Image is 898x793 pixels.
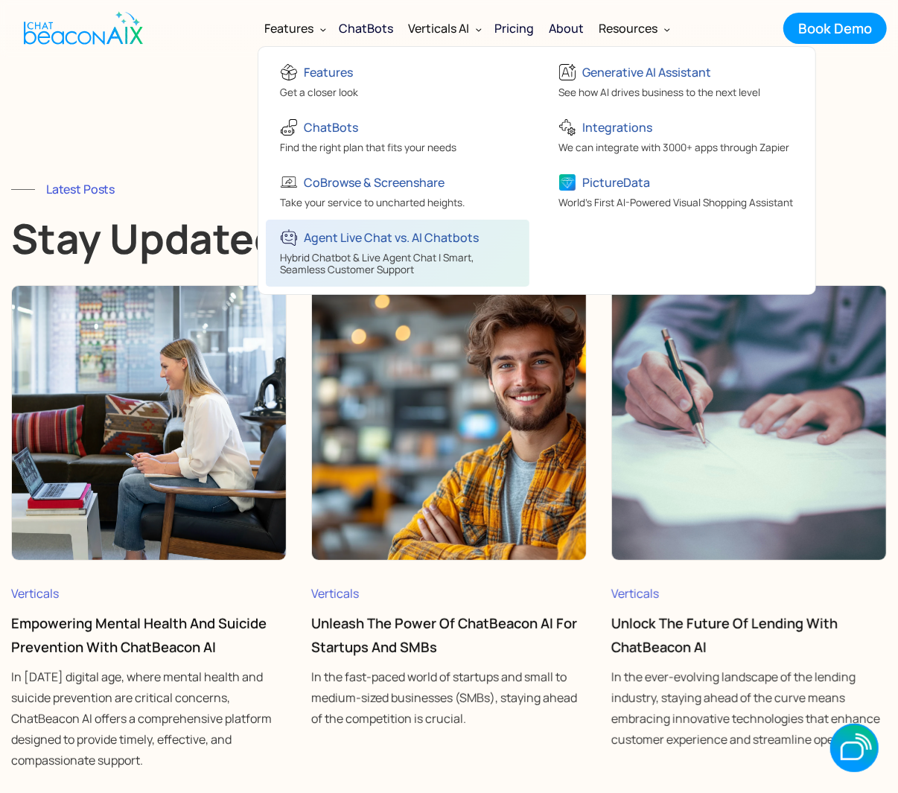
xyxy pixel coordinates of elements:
[11,666,287,771] p: In [DATE] digital age, where mental health and suicide prevention are critical concerns, ChatBeac...
[266,165,529,220] a: CoBrowse & ScreenshareTake your service to uncharted heights.
[258,46,816,295] nav: Features
[266,54,529,109] a: FeaturesGet a closer look
[311,666,587,729] p: In the fast-paced world of startups and small to medium-sized businesses (SMBs), staying ahead of...
[266,109,529,165] a: ChatBotsFind the right plan that fits your needs
[583,172,651,193] div: PictureData
[281,86,359,102] div: Get a closer look
[783,13,887,44] a: Book Demo
[258,10,332,46] div: Features
[611,666,887,750] p: In the ever-evolving landscape of the lending industry, staying ahead of the curve means embracin...
[281,252,518,279] div: Hybrid Chatbot & Live Agent Chat | Smart, Seamless Customer Support
[611,614,838,657] a: Unlock the Future of Lending with ChatBeacon AI
[664,26,670,32] img: Dropdown
[798,19,872,38] div: Book Demo
[320,26,326,32] img: Dropdown
[592,10,676,46] div: Resources
[544,165,808,220] a: PictureDataWorld's First AI-Powered Visual Shopping Assistant
[305,227,480,248] div: Agent Live Chat vs. AI Chatbots
[266,220,529,287] a: Agent Live Chat vs. AI ChatbotsHybrid Chatbot & Live Agent Chat | Smart, Seamless Customer Support
[340,18,394,39] div: ChatBots
[544,109,808,165] a: IntegrationsWe can integrate with 3000+ apps through Zapier
[544,54,808,109] a: Generative AI AssistantSee how AI drives business to the next level
[305,62,354,83] div: Features
[542,9,592,48] a: About
[559,86,761,102] div: See how AI drives business to the next level
[311,583,587,604] div: Verticals
[611,583,887,604] div: Verticals
[281,141,457,157] div: Find the right plan that fits your needs
[409,18,470,39] div: Verticals AI
[311,614,577,657] a: Unleash the Power of ChatBeacon AI for Startups and SMBs
[46,179,115,200] div: Latest Posts
[599,18,658,39] div: Resources
[11,189,35,190] img: Line
[401,10,488,46] div: Verticals AI
[495,18,535,39] div: Pricing
[583,62,712,83] div: Generative AI Assistant
[559,196,794,209] span: World's First AI-Powered Visual Shopping Assistant
[583,117,653,138] div: Integrations
[305,117,359,138] div: ChatBots
[11,2,151,54] a: home
[11,614,267,657] a: Empowering Mental Health and Suicide Prevention with ChatBeacon AI
[476,26,482,32] img: Dropdown
[305,172,445,193] div: CoBrowse & Screenshare
[488,9,542,48] a: Pricing
[11,583,287,604] div: Verticals
[559,141,790,157] div: We can integrate with 3000+ apps through Zapier
[11,214,887,263] h1: Stay Updated with ChatBeacon
[265,18,314,39] div: Features
[332,9,401,48] a: ChatBots
[550,18,585,39] div: About
[281,197,465,212] div: Take your service to uncharted heights.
